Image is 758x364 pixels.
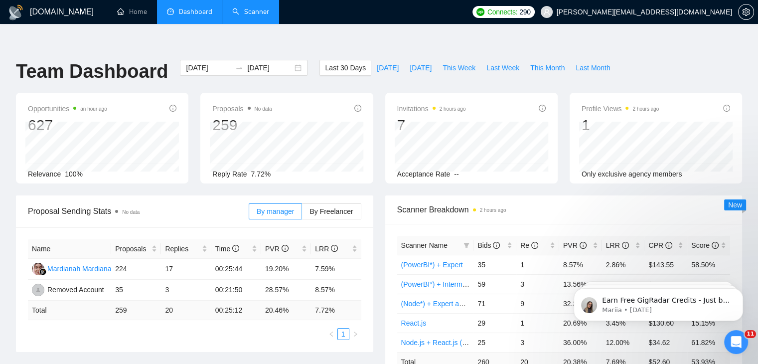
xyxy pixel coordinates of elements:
td: 35 [111,280,161,301]
h1: Team Dashboard [16,60,168,83]
td: 7.59% [311,259,361,280]
span: setting [739,8,754,16]
div: Mardianah Mardianah [47,263,115,274]
span: info-circle [622,242,629,249]
td: 2.86% [602,255,645,274]
span: No data [122,209,140,215]
td: 8.57% [559,255,602,274]
span: info-circle [282,245,289,252]
span: Replies [165,243,199,254]
td: $143.55 [644,255,687,274]
td: 20 [161,301,211,320]
span: LRR [315,245,338,253]
iframe: Intercom notifications message [559,267,758,337]
span: Reply Rate [212,170,247,178]
td: 00:25:12 [211,301,261,320]
span: CPR [648,241,672,249]
td: 35 [473,255,516,274]
span: dashboard [167,8,174,15]
span: LRR [606,241,629,249]
input: Start date [186,62,231,73]
td: 3 [161,280,211,301]
td: 1 [516,255,559,274]
img: upwork-logo.png [476,8,484,16]
span: Profile Views [582,103,659,115]
div: 1 [582,116,659,135]
span: Bids [477,241,500,249]
input: End date [247,62,293,73]
span: swap-right [235,64,243,72]
span: Invitations [397,103,466,115]
td: Total [28,301,111,320]
span: info-circle [169,105,176,112]
span: info-circle [531,242,538,249]
a: (PowerBI*) + Expert [401,261,463,269]
a: Node.js + React.js (Entry + Intermediate) [401,339,528,347]
img: gigradar-bm.png [39,268,46,275]
span: PVR [563,241,587,249]
span: By Freelancer [309,207,353,215]
a: 1 [338,329,349,340]
span: info-circle [331,245,338,252]
span: -- [454,170,458,178]
td: 7.72 % [311,301,361,320]
time: 2 hours ago [632,106,659,112]
span: info-circle [723,105,730,112]
span: Last 30 Days [325,62,366,73]
a: homeHome [117,7,147,16]
td: 17 [161,259,211,280]
span: [DATE] [410,62,432,73]
span: filter [461,238,471,253]
img: RA [32,284,44,296]
td: 8.57% [311,280,361,301]
img: logo [8,4,24,20]
span: 290 [519,6,530,17]
span: user [543,8,550,15]
div: Removed Account [47,284,104,295]
span: Time [215,245,239,253]
td: $34.62 [644,333,687,352]
td: 29 [473,313,516,333]
img: MM [32,263,44,275]
button: Last Week [481,60,525,76]
td: 9 [516,294,559,313]
span: Acceptance Rate [397,170,451,178]
a: (PowerBI*) + Intermediate [401,280,481,288]
td: 224 [111,259,161,280]
li: Previous Page [325,328,337,340]
time: an hour ago [80,106,107,112]
span: info-circle [539,105,546,112]
button: right [349,328,361,340]
td: 00:25:44 [211,259,261,280]
td: 259 [111,301,161,320]
span: By manager [257,207,294,215]
span: Scanner Breakdown [397,203,731,216]
span: to [235,64,243,72]
td: 20.46 % [261,301,311,320]
span: No data [255,106,272,112]
li: 1 [337,328,349,340]
td: 3 [516,333,559,352]
span: info-circle [354,105,361,112]
span: This Month [530,62,565,73]
a: (Node*) + Expert and Beginner. [401,300,498,308]
span: Opportunities [28,103,107,115]
td: 3 [516,274,559,294]
td: 61.82% [687,333,730,352]
button: This Week [437,60,481,76]
span: Relevance [28,170,61,178]
th: Name [28,239,111,259]
td: 00:21:50 [211,280,261,301]
span: filter [463,242,469,248]
button: [DATE] [404,60,437,76]
th: Proposals [111,239,161,259]
button: Last 30 Days [319,60,371,76]
span: Proposals [212,103,272,115]
div: 7 [397,116,466,135]
li: Next Page [349,328,361,340]
button: [DATE] [371,60,404,76]
span: Proposals [115,243,150,254]
time: 2 hours ago [480,207,506,213]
